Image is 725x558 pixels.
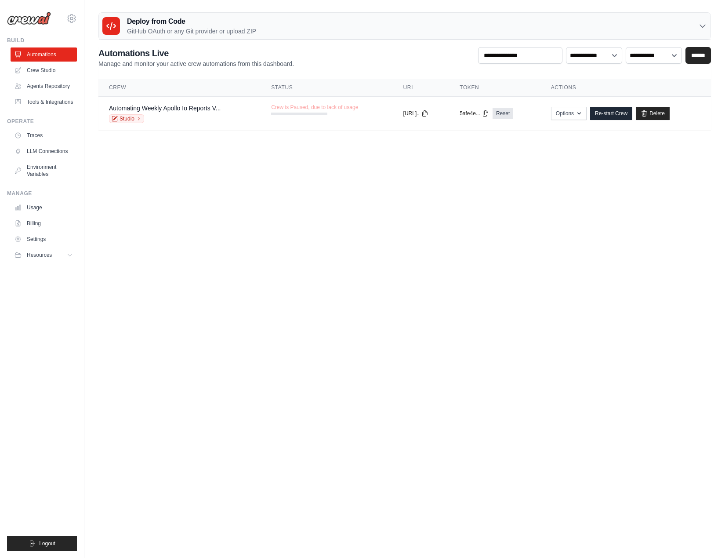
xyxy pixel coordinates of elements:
[11,144,77,158] a: LLM Connections
[127,27,256,36] p: GitHub OAuth or any Git provider or upload ZIP
[11,47,77,62] a: Automations
[127,16,256,27] h3: Deploy from Code
[590,107,632,120] a: Re-start Crew
[11,248,77,262] button: Resources
[11,63,77,77] a: Crew Studio
[7,118,77,125] div: Operate
[261,79,392,97] th: Status
[7,12,51,25] img: Logo
[7,536,77,551] button: Logout
[493,108,513,119] a: Reset
[27,252,52,259] span: Resources
[11,95,77,109] a: Tools & Integrations
[460,110,489,117] button: 5afe4e...
[11,232,77,246] a: Settings
[11,216,77,230] a: Billing
[11,201,77,215] a: Usage
[98,59,294,68] p: Manage and monitor your active crew automations from this dashboard.
[109,114,144,123] a: Studio
[39,540,55,547] span: Logout
[7,37,77,44] div: Build
[7,190,77,197] div: Manage
[11,79,77,93] a: Agents Repository
[393,79,449,97] th: URL
[636,107,670,120] a: Delete
[551,107,587,120] button: Options
[449,79,540,97] th: Token
[11,160,77,181] a: Environment Variables
[540,79,711,97] th: Actions
[271,104,358,111] span: Crew is Paused, due to lack of usage
[11,128,77,142] a: Traces
[98,79,261,97] th: Crew
[98,47,294,59] h2: Automations Live
[109,105,221,112] a: Automating Weekly Apollo Io Reports V...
